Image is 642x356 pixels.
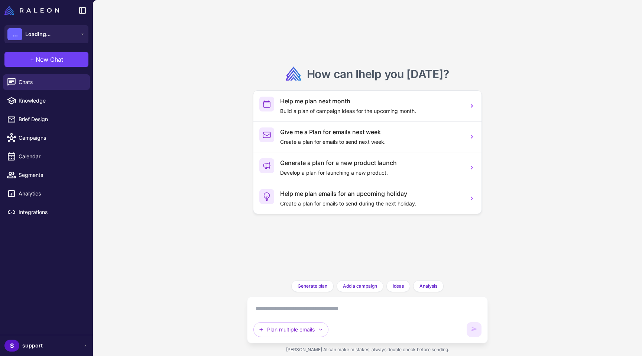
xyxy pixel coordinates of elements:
p: Create a plan for emails to send next week. [280,138,462,146]
h3: Help me plan emails for an upcoming holiday [280,189,462,198]
a: Campaigns [3,130,90,146]
span: Generate plan [298,283,327,289]
a: Raleon Logo [4,6,62,15]
span: + [30,55,34,64]
p: Build a plan of campaign ideas for the upcoming month. [280,107,462,115]
span: Campaigns [19,134,84,142]
button: Generate plan [291,280,334,292]
span: Knowledge [19,97,84,105]
span: Ideas [393,283,404,289]
p: Develop a plan for launching a new product. [280,169,462,177]
span: Integrations [19,208,84,216]
span: Analysis [419,283,437,289]
a: Integrations [3,204,90,220]
a: Segments [3,167,90,183]
span: Calendar [19,152,84,161]
span: support [22,342,43,350]
button: Analysis [413,280,444,292]
span: Segments [19,171,84,179]
button: +New Chat [4,52,88,67]
span: Loading... [25,30,51,38]
h2: How can I ? [307,67,449,81]
button: Plan multiple emails [253,322,328,337]
p: Create a plan for emails to send during the next holiday. [280,200,462,208]
button: Add a campaign [337,280,383,292]
button: ...Loading... [4,25,88,43]
span: New Chat [36,55,63,64]
div: S [4,340,19,352]
span: Chats [19,78,84,86]
span: help you [DATE] [359,67,443,81]
h3: Generate a plan for a new product launch [280,158,462,167]
a: Knowledge [3,93,90,109]
span: Brief Design [19,115,84,123]
a: Calendar [3,149,90,164]
a: Analytics [3,186,90,201]
img: Raleon Logo [4,6,59,15]
h3: Help me plan next month [280,97,462,106]
a: Chats [3,74,90,90]
h3: Give me a Plan for emails next week [280,127,462,136]
span: Add a campaign [343,283,377,289]
div: ... [7,28,22,40]
button: Ideas [386,280,410,292]
div: [PERSON_NAME] AI can make mistakes, always double check before sending. [247,343,488,356]
span: Analytics [19,190,84,198]
a: Brief Design [3,111,90,127]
